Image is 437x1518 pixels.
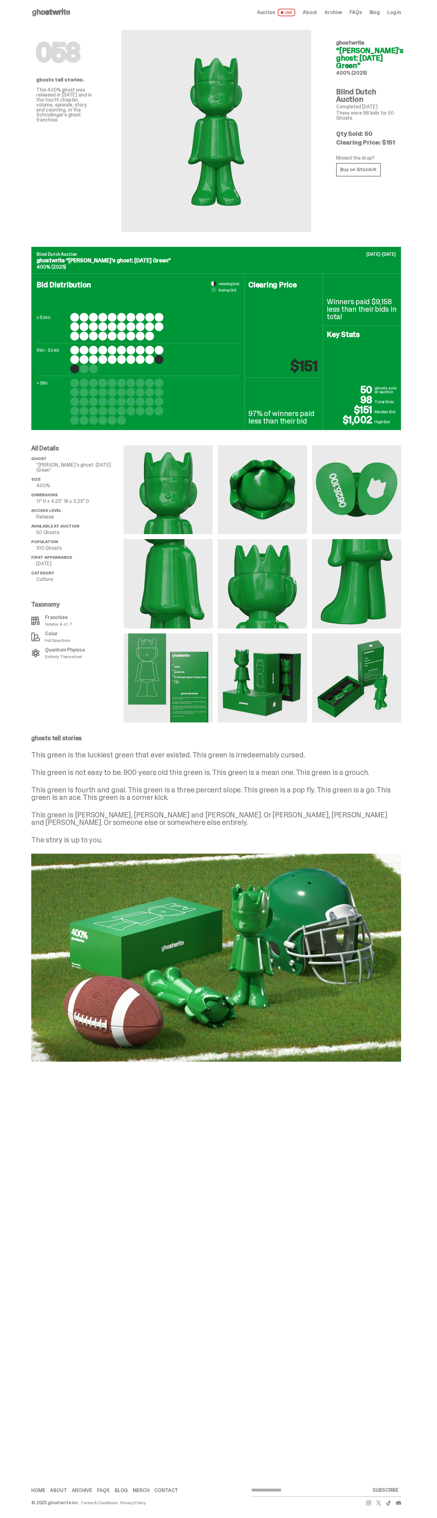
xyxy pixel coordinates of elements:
p: This green is the luckiest green that ever existed. This green is irredeemably cursed. [31,751,401,759]
a: FAQs [350,10,362,15]
p: Release [36,514,124,519]
p: ≥ $250 [37,313,68,340]
img: ghost story image [31,854,401,1062]
a: Archive [72,1488,92,1493]
p: 400% [36,483,124,488]
p: Franchise [45,615,72,620]
p: $151 - $249 [37,346,68,373]
p: ghosts tell stories. [36,77,96,82]
p: ghosts sold at auction [375,386,397,395]
a: Auction LIVE [257,9,295,16]
p: [DATE] [36,561,124,566]
a: FAQs [97,1488,109,1493]
h4: Clearing Price [248,281,319,289]
a: Blog [115,1488,128,1493]
p: Volume 4 of...? [45,622,72,626]
p: Quantum Physics [45,647,85,652]
a: Home [31,1488,45,1493]
span: Available at Auction [31,523,79,529]
p: Winners paid $9,158 less than their bids in total [327,298,397,320]
img: media gallery image [218,445,307,534]
a: About [50,1488,67,1493]
p: $151 [291,359,318,374]
p: Clearing Price: $151 [336,139,396,146]
p: Full Spectrum [45,638,70,642]
h4: Blind Dutch Auction [336,88,396,103]
p: Total Bids [375,399,397,405]
p: Blind Dutch Auction [37,252,396,256]
p: 98 [327,395,375,405]
p: Completed [DATE] [336,104,396,109]
span: LIVE [278,9,295,16]
p: There were 98 bids for 50 Ghosts. [336,111,396,121]
div: © 2025 ghostwrite inc [31,1501,78,1505]
p: Median Bid [375,409,397,415]
p: 100 Ghosts [36,546,124,551]
a: Contact [154,1488,178,1493]
p: $1,002 [327,415,375,425]
p: ghostwrite “[PERSON_NAME]'s ghost: [DATE] Green” [37,258,396,263]
img: media gallery image [312,445,401,534]
a: About [303,10,317,15]
p: Entirely Theoretical [45,654,85,659]
span: 400% (2025) [336,70,367,76]
p: The story is up to you. [31,836,401,844]
h4: “[PERSON_NAME]'s ghost: [DATE] Green” [336,47,396,69]
p: [DATE]-[DATE] [366,252,396,256]
span: Category [31,570,54,576]
p: “[PERSON_NAME]'s ghost: [DATE] Green” [36,463,124,473]
span: losing bid [219,288,236,292]
p: This green is fourth and goal. This green is a three percent slope. This green is a pop fly. This... [31,786,401,801]
p: Missed the drop? [336,156,396,161]
p: ghosts tell stories [31,735,401,741]
p: This green is not easy to be. 900 years old this green is. This green is a mean one. This green i... [31,769,401,776]
img: media gallery image [124,445,213,534]
a: Archive [325,10,342,15]
a: Merch [133,1488,149,1493]
img: media gallery image [124,539,213,628]
p: 50 Ghosts [36,530,124,535]
span: Size [31,477,40,482]
p: Taxonomy [31,601,120,608]
p: < $151 [37,379,68,425]
h4: Bid Distribution [37,281,239,309]
img: media gallery image [218,539,307,628]
span: ghost [31,456,47,461]
span: First Appearance [31,555,72,560]
a: Privacy Policy [120,1501,146,1505]
span: winning bid [219,281,239,286]
span: Access Level [31,508,62,513]
p: High Bid [375,419,397,425]
p: 97% of winners paid less than their bid [248,410,319,425]
img: media gallery image [218,633,307,722]
p: All Details [31,445,124,451]
span: Population [31,539,58,544]
h1: 058 [36,40,96,65]
p: $151 [327,405,375,415]
p: This green is [PERSON_NAME], [PERSON_NAME] and [PERSON_NAME]. Or [PERSON_NAME], [PERSON_NAME] and... [31,811,401,826]
img: media gallery image [312,633,401,722]
p: Color [45,631,70,636]
p: This 400% ghost was released in [DATE] and is the fourth chapter, volume, episode, story, and cou... [36,87,96,122]
span: Dimensions [31,492,57,498]
p: Culture [36,577,124,582]
span: ghostwrite [336,39,364,47]
a: Log in [387,10,401,15]
button: SUBSCRIBE [370,1484,401,1496]
a: Terms & Conditions [81,1501,117,1505]
span: Auction [257,10,275,15]
p: 11" H x 4.25" W x 3.25" D [36,499,124,504]
span: 400% (2025) [37,264,66,270]
img: media gallery image [124,633,213,722]
h4: Key Stats [327,331,397,338]
p: 50 [327,385,375,395]
img: media gallery image [312,539,401,628]
a: Blog [370,10,380,15]
img: ghostwrite&ldquo;Schrödinger's ghost: Sunday Green&rdquo; [147,45,285,217]
p: Qty Sold: 50 [336,131,396,137]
